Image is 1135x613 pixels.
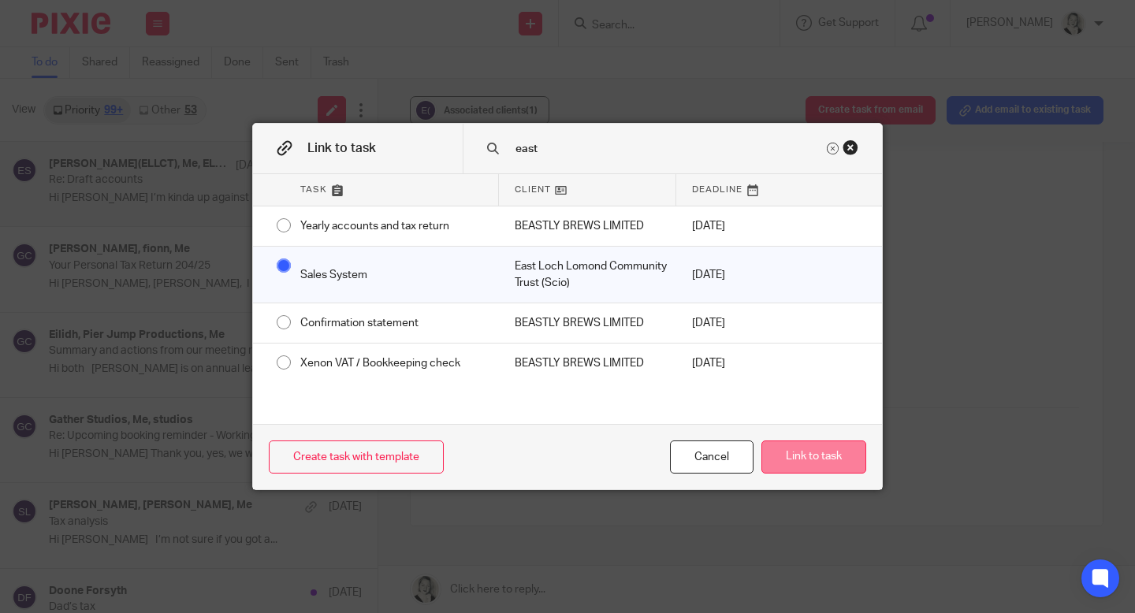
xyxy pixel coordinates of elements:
[676,344,779,383] div: [DATE]
[285,206,499,246] div: Yearly accounts and tax return
[761,440,866,474] button: Link to task
[514,140,823,158] input: Search task name or client...
[692,183,742,196] span: Deadline
[285,303,499,343] div: Confirmation statement
[676,247,779,303] div: [DATE]
[499,303,676,343] div: Mark as done
[307,142,376,154] span: Link to task
[843,139,858,155] div: Close this dialog window
[670,440,754,474] div: Close this dialog window
[499,247,676,303] div: Mark as done
[676,303,779,343] div: [DATE]
[676,206,779,246] div: [DATE]
[499,344,676,383] div: Mark as done
[285,344,499,383] div: Xenon VAT / Bookkeeping check
[285,247,499,303] div: Sales System
[515,183,551,196] span: Client
[300,183,327,196] span: Task
[499,206,676,246] div: Mark as done
[269,440,444,474] a: Create task with template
